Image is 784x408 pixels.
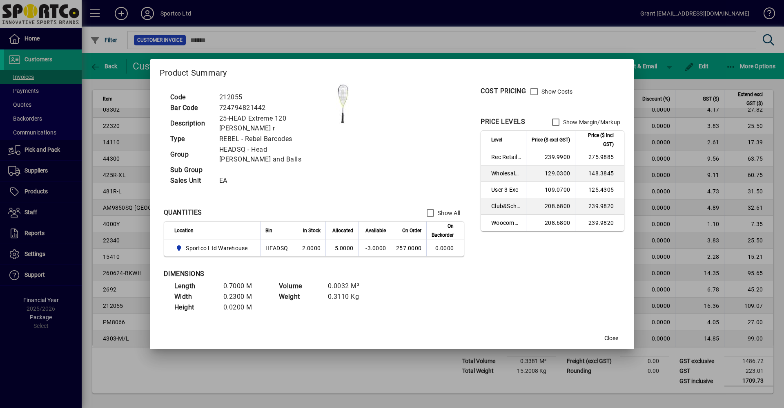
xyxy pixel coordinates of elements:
td: HEADSQ [260,240,293,256]
span: Club&School Exc [491,202,521,210]
label: Show All [436,209,460,217]
span: Available [365,226,386,235]
span: Bin [265,226,272,235]
td: Type [166,134,215,144]
td: 2.0000 [293,240,325,256]
span: On Backorder [432,222,454,240]
label: Show Margin/Markup [561,118,621,126]
td: 0.0200 M [219,302,268,313]
span: Level [491,135,502,144]
span: Price ($ excl GST) [532,135,570,144]
span: Rec Retail Inc [491,153,521,161]
span: Sportco Ltd Warehouse [174,243,251,253]
td: 212055 [215,92,323,103]
td: 208.6800 [526,215,575,231]
td: Height [170,302,219,313]
h2: Product Summary [150,59,634,83]
img: contain [323,83,364,124]
td: Sales Unit [166,175,215,186]
span: Allocated [332,226,353,235]
div: QUANTITIES [164,208,202,217]
td: Group [166,144,215,165]
td: Bar Code [166,103,215,113]
td: 239.9900 [526,149,575,166]
span: Close [604,334,618,343]
td: 0.3110 Kg [324,291,373,302]
td: 148.3845 [575,166,624,182]
span: Price ($ incl GST) [580,131,614,149]
td: 0.0032 M³ [324,281,373,291]
td: REBEL - Rebel Barcodes [215,134,323,144]
td: 239.9820 [575,198,624,215]
div: DIMENSIONS [164,269,368,279]
td: Sub Group [166,165,215,175]
td: 5.0000 [325,240,358,256]
span: In Stock [303,226,321,235]
td: Weight [275,291,324,302]
td: 239.9820 [575,215,624,231]
td: 208.6800 [526,198,575,215]
span: 257.0000 [396,245,421,251]
td: Width [170,291,219,302]
td: 109.0700 [526,182,575,198]
td: Volume [275,281,324,291]
div: PRICE LEVELS [481,117,525,127]
td: Length [170,281,219,291]
td: 129.0300 [526,166,575,182]
td: -3.0000 [358,240,391,256]
span: On Order [402,226,421,235]
span: User 3 Exc [491,186,521,194]
td: 0.0000 [426,240,464,256]
div: COST PRICING [481,86,526,96]
td: Code [166,92,215,103]
span: Woocommerce Retail [491,219,521,227]
td: 724794821442 [215,103,323,113]
td: HEADSQ - Head [PERSON_NAME] and Balls [215,144,323,165]
td: Description [166,113,215,134]
td: 275.9885 [575,149,624,166]
label: Show Costs [540,87,573,96]
td: 0.7000 M [219,281,268,291]
td: 0.2300 M [219,291,268,302]
span: Sportco Ltd Warehouse [186,244,247,252]
span: Wholesale Exc [491,169,521,177]
td: EA [215,175,323,186]
td: 125.4305 [575,182,624,198]
span: Location [174,226,194,235]
td: 25-HEAD Extreme 120 [PERSON_NAME] r [215,113,323,134]
button: Close [598,331,624,346]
